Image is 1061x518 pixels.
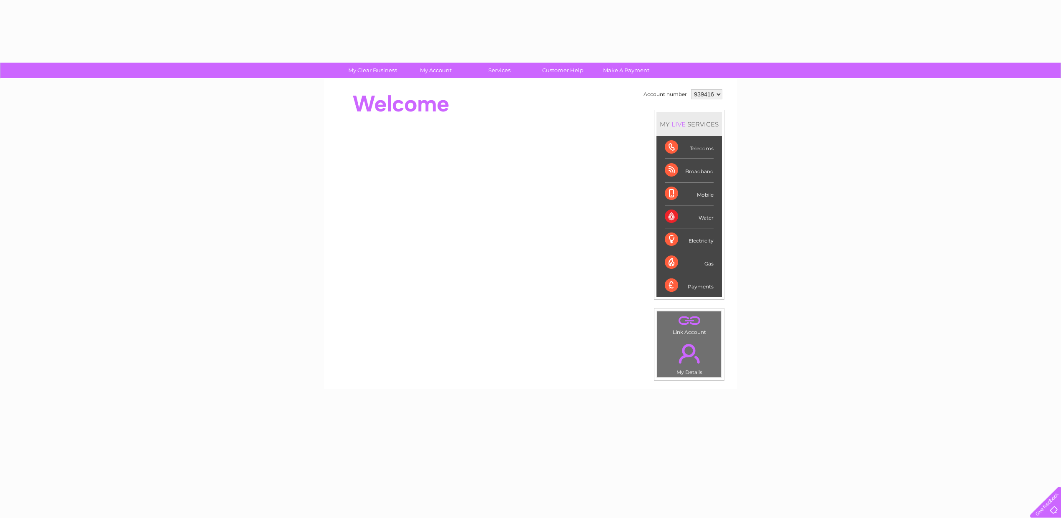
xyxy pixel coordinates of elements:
[656,112,722,136] div: MY SERVICES
[592,63,661,78] a: Make A Payment
[670,120,687,128] div: LIVE
[402,63,470,78] a: My Account
[665,251,714,274] div: Gas
[657,311,722,337] td: Link Account
[665,159,714,182] div: Broadband
[665,205,714,228] div: Water
[528,63,597,78] a: Customer Help
[665,182,714,205] div: Mobile
[338,63,407,78] a: My Clear Business
[465,63,534,78] a: Services
[659,313,719,328] a: .
[659,339,719,368] a: .
[665,274,714,297] div: Payments
[665,136,714,159] div: Telecoms
[657,337,722,378] td: My Details
[641,87,689,101] td: Account number
[665,228,714,251] div: Electricity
